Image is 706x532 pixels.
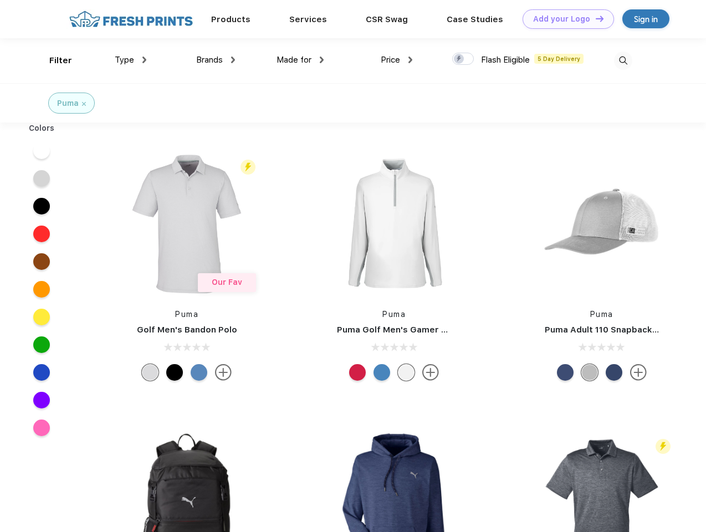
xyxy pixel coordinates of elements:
[66,9,196,29] img: fo%20logo%202.webp
[557,364,574,381] div: Peacoat Qut Shd
[21,122,63,134] div: Colors
[422,364,439,381] img: more.svg
[320,57,324,63] img: dropdown.png
[241,160,255,175] img: flash_active_toggle.svg
[191,364,207,381] div: Lake Blue
[215,364,232,381] img: more.svg
[113,150,260,298] img: func=resize&h=266
[630,364,647,381] img: more.svg
[289,14,327,24] a: Services
[366,14,408,24] a: CSR Swag
[211,14,250,24] a: Products
[596,16,603,22] img: DT
[481,55,530,65] span: Flash Eligible
[142,364,158,381] div: High Rise
[212,278,242,287] span: Our Fav
[277,55,311,65] span: Made for
[175,310,198,319] a: Puma
[381,55,400,65] span: Price
[166,364,183,381] div: Puma Black
[534,54,584,64] span: 5 Day Delivery
[142,57,146,63] img: dropdown.png
[137,325,237,335] a: Golf Men's Bandon Polo
[528,150,676,298] img: func=resize&h=266
[196,55,223,65] span: Brands
[590,310,613,319] a: Puma
[581,364,598,381] div: Quarry with Brt Whit
[622,9,669,28] a: Sign in
[82,102,86,106] img: filter_cancel.svg
[231,57,235,63] img: dropdown.png
[115,55,134,65] span: Type
[614,52,632,70] img: desktop_search.svg
[320,150,468,298] img: func=resize&h=266
[349,364,366,381] div: Ski Patrol
[49,54,72,67] div: Filter
[337,325,512,335] a: Puma Golf Men's Gamer Golf Quarter-Zip
[533,14,590,24] div: Add your Logo
[656,439,671,454] img: flash_active_toggle.svg
[374,364,390,381] div: Bright Cobalt
[606,364,622,381] div: Peacoat with Qut Shd
[382,310,406,319] a: Puma
[57,98,79,109] div: Puma
[398,364,415,381] div: Bright White
[408,57,412,63] img: dropdown.png
[634,13,658,25] div: Sign in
